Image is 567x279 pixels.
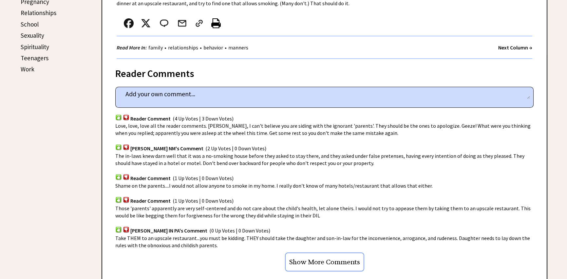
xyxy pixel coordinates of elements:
[115,66,534,77] div: Reader Comments
[115,205,531,219] span: Those 'parents' apparently are very self-centered and do not care about the child's health, let a...
[130,198,171,204] span: Reader Comment
[205,145,266,152] span: (2 Up Votes | 0 Down Votes)
[498,44,532,51] a: Next Column →
[159,18,170,28] img: message_round%202.png
[285,252,364,271] input: Show More Comments
[209,228,270,234] span: (0 Up Votes | 0 Down Votes)
[124,18,134,28] img: facebook.png
[123,174,129,180] img: votdown.png
[123,226,129,232] img: votdown.png
[117,44,147,51] strong: Read More In:
[115,153,524,166] span: The in-laws knew darn well that it was a no-smoking house before they asked to stay there, and th...
[166,44,200,51] a: relationships
[177,18,187,28] img: mail.png
[123,196,129,203] img: votdown.png
[130,145,203,152] span: [PERSON_NAME] NM's Comment
[115,174,122,180] img: votup.png
[202,44,225,51] a: behavior
[21,54,48,62] a: Teenagers
[173,115,234,122] span: (4 Up Votes | 3 Down Votes)
[173,175,234,181] span: (1 Up Votes | 0 Down Votes)
[115,226,122,232] img: votup.png
[21,9,56,17] a: Relationships
[130,115,171,122] span: Reader Comment
[117,44,250,52] div: • • •
[123,114,129,121] img: votdown.png
[123,144,129,150] img: votdown.png
[115,114,122,121] img: votup.png
[21,31,44,39] a: Sexuality
[147,44,164,51] a: family
[115,144,122,150] img: votup.png
[130,175,171,181] span: Reader Comment
[115,235,530,249] span: Take THEM to an upscale restaurant...you must be kidding. THEY should take the daughter and son-i...
[21,65,34,73] a: Work
[115,182,433,189] span: Shame on the parents....I would not allow anyone to smoke in my home. I really don't know of many...
[141,18,151,28] img: x_small.png
[173,198,234,204] span: (1 Up Votes | 0 Down Votes)
[194,18,204,28] img: link_02.png
[115,122,531,136] span: Love, love, love all the reader comments. [PERSON_NAME], I can't believe you are siding with the ...
[130,228,207,234] span: [PERSON_NAME] IN PA's Comment
[115,196,122,203] img: votup.png
[227,44,250,51] a: manners
[21,20,39,28] a: School
[211,18,221,28] img: printer%20icon.png
[21,43,49,51] a: Spirituality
